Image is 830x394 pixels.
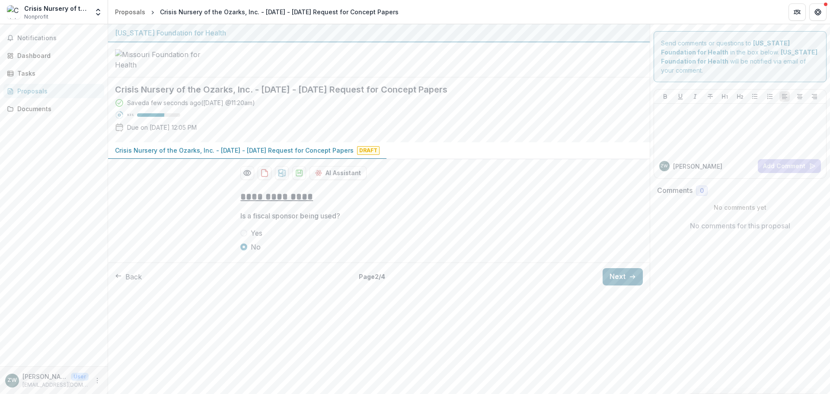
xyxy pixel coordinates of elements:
nav: breadcrumb [112,6,402,18]
div: Proposals [115,7,145,16]
div: Dashboard [17,51,97,60]
p: Page 2 / 4 [359,272,385,281]
div: Zach Woolsey [661,164,668,168]
a: Documents [3,102,104,116]
button: More [92,375,102,386]
button: download-proposal [292,166,306,180]
span: Notifications [17,35,101,42]
button: Back [115,272,142,282]
p: Is a fiscal sponsor being used? [240,211,340,221]
img: Missouri Foundation for Health [115,49,201,70]
p: User [71,373,89,381]
div: Documents [17,104,97,113]
button: Bold [660,91,670,102]
p: [PERSON_NAME] [673,162,722,171]
button: Heading 2 [735,91,745,102]
a: Proposals [112,6,149,18]
button: Underline [675,91,686,102]
button: Italicize [690,91,700,102]
a: Proposals [3,84,104,98]
p: [EMAIL_ADDRESS][DOMAIN_NAME] [22,381,89,389]
button: Add Comment [758,159,821,173]
div: Proposals [17,86,97,96]
button: AI Assistant [310,166,367,180]
p: 63 % [127,112,134,118]
h2: Crisis Nursery of the Ozarks, Inc. - [DATE] - [DATE] Request for Concept Papers [115,84,629,95]
button: Notifications [3,31,104,45]
button: Next [603,268,643,285]
a: Dashboard [3,48,104,63]
span: Nonprofit [24,13,48,21]
p: Due on [DATE] 12:05 PM [127,123,197,132]
div: [US_STATE] Foundation for Health [115,28,643,38]
p: Crisis Nursery of the Ozarks, Inc. - [DATE] - [DATE] Request for Concept Papers [115,146,354,155]
div: Send comments or questions to in the box below. will be notified via email of your comment. [654,31,827,82]
p: No comments for this proposal [690,221,790,231]
button: download-proposal [275,166,289,180]
h2: Comments [657,186,693,195]
button: Align Left [779,91,790,102]
button: Strike [705,91,715,102]
button: Preview 6e1244d8-c24a-4d89-bb5f-e42e500cee27-0.pdf [240,166,254,180]
button: Align Right [809,91,820,102]
a: Tasks [3,66,104,80]
p: [PERSON_NAME] [22,372,67,381]
button: Open entity switcher [92,3,104,21]
button: Heading 1 [720,91,730,102]
span: 0 [700,187,704,195]
div: Saved a few seconds ago ( [DATE] @ 11:20am ) [127,98,255,107]
img: Crisis Nursery of the Ozarks, Inc. [7,5,21,19]
button: download-proposal [258,166,271,180]
span: Draft [357,146,380,155]
button: Bullet List [750,91,760,102]
div: Crisis Nursery of the Ozarks, Inc. - [DATE] - [DATE] Request for Concept Papers [160,7,399,16]
span: Yes [251,228,262,238]
span: No [251,242,261,252]
p: No comments yet [657,203,824,212]
div: Zach Woolsey [7,378,17,383]
button: Partners [788,3,806,21]
button: Ordered List [765,91,775,102]
div: Tasks [17,69,97,78]
button: Align Center [795,91,805,102]
div: Crisis Nursery of the Ozarks, Inc. [24,4,89,13]
button: Get Help [809,3,827,21]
